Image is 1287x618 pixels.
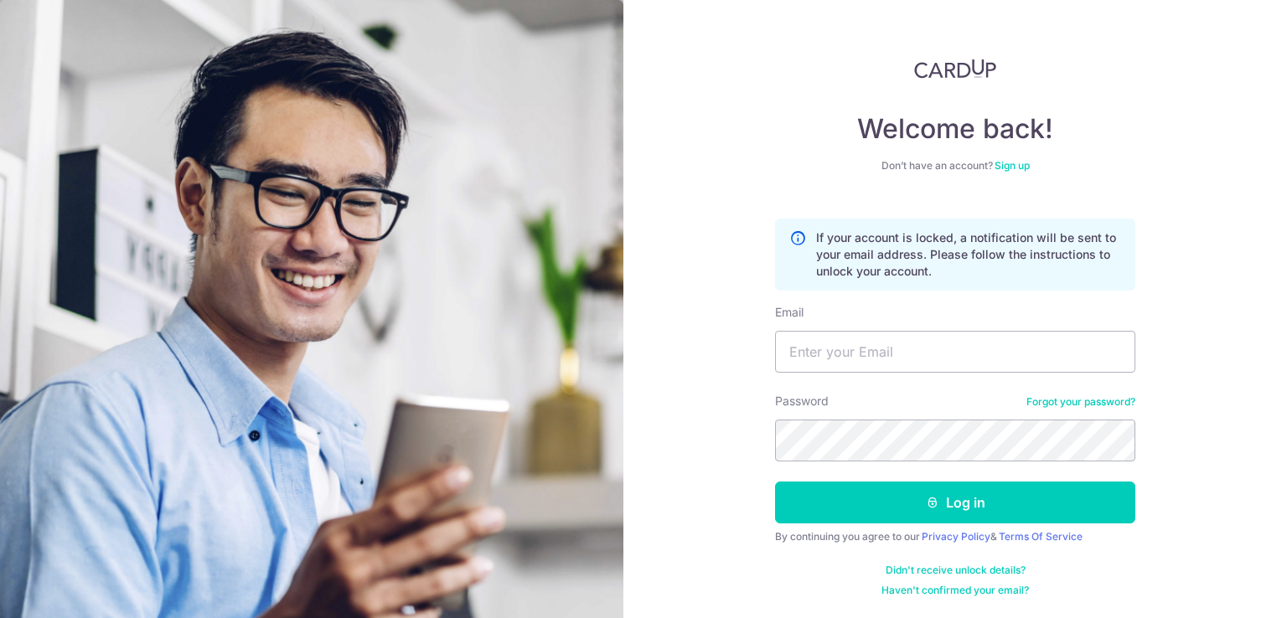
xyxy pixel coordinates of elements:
button: Log in [775,482,1135,523]
a: Terms Of Service [999,530,1083,543]
h4: Welcome back! [775,112,1135,146]
p: If your account is locked, a notification will be sent to your email address. Please follow the i... [816,229,1121,280]
label: Email [775,304,804,321]
a: Haven't confirmed your email? [881,584,1029,597]
a: Didn't receive unlock details? [886,564,1026,577]
img: CardUp Logo [914,59,996,79]
a: Privacy Policy [922,530,990,543]
input: Enter your Email [775,331,1135,373]
div: Don’t have an account? [775,159,1135,173]
a: Sign up [995,159,1030,172]
label: Password [775,393,829,409]
div: By continuing you agree to our & [775,530,1135,543]
a: Forgot your password? [1026,395,1135,409]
